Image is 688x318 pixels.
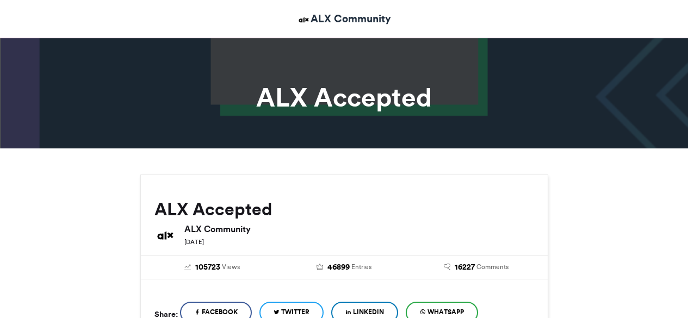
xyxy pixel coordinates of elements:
[154,199,534,219] h2: ALX Accepted
[327,261,350,273] span: 46899
[297,11,391,27] a: ALX Community
[184,238,204,246] small: [DATE]
[455,261,475,273] span: 16227
[353,307,384,317] span: LinkedIn
[281,307,309,317] span: Twitter
[418,261,534,273] a: 16227 Comments
[154,261,270,273] a: 105723 Views
[154,225,176,246] img: ALX Community
[42,84,646,110] h1: ALX Accepted
[427,307,464,317] span: WhatsApp
[222,262,240,272] span: Views
[297,13,311,27] img: ALX Community
[195,261,220,273] span: 105723
[351,262,371,272] span: Entries
[476,262,509,272] span: Comments
[286,261,402,273] a: 46899 Entries
[184,225,534,233] h6: ALX Community
[202,307,238,317] span: Facebook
